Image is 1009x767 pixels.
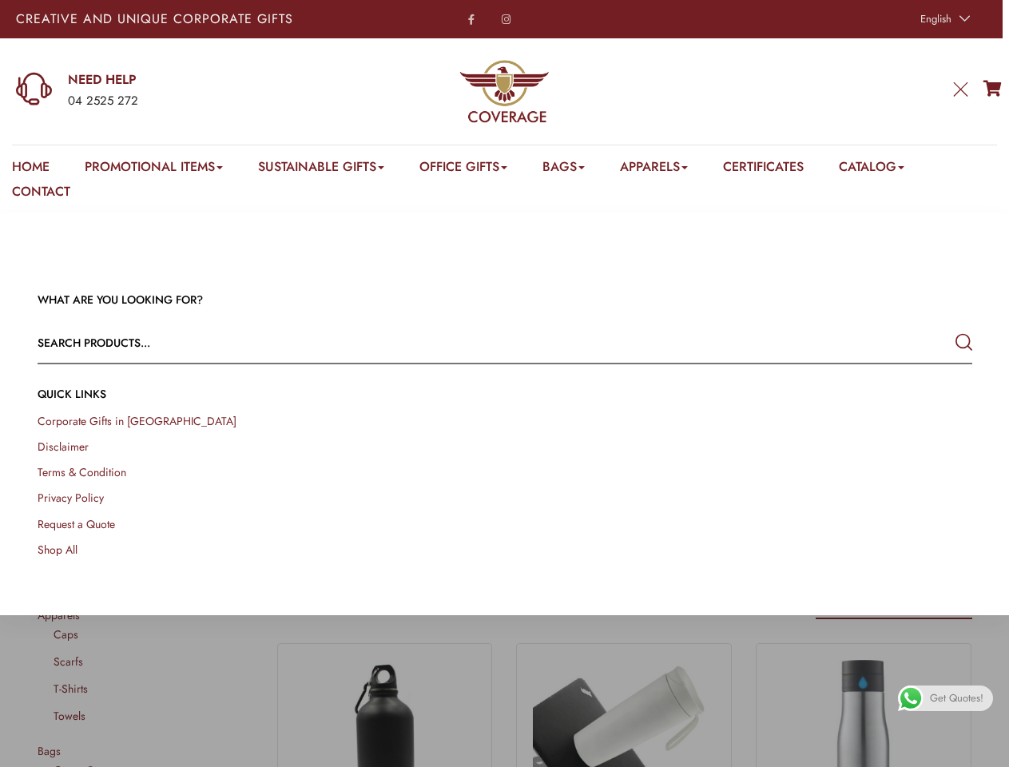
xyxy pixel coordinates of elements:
a: Certificates [723,157,804,182]
a: Apparels [620,157,688,182]
a: Home [12,157,50,182]
a: Corporate Gifts in [GEOGRAPHIC_DATA] [38,413,236,429]
a: Office Gifts [419,157,507,182]
h4: QUICK LINKs [38,386,972,402]
a: NEED HELP [68,71,328,89]
span: Get Quotes! [930,686,983,711]
span: English [920,11,951,26]
h3: WHAT ARE YOU LOOKING FOR? [38,292,972,308]
p: Creative and Unique Corporate Gifts [16,13,395,26]
a: Sustainable Gifts [258,157,384,182]
a: Catalog [839,157,904,182]
a: Contact [12,182,70,207]
a: Request a Quote [38,515,115,531]
a: Promotional Items [85,157,223,182]
a: Disclaimer [38,439,89,455]
div: 04 2525 272 [68,91,328,112]
a: English [912,8,974,30]
input: Search products... [38,324,785,362]
a: Privacy Policy [38,490,104,506]
a: Bags [542,157,585,182]
a: Terms & Condition [38,464,126,480]
a: Shop All [38,541,77,557]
